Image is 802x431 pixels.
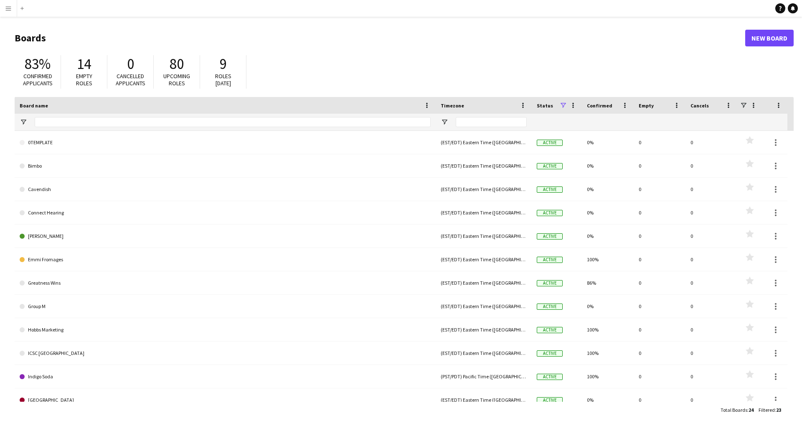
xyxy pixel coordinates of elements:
div: 100% [582,318,634,341]
span: Cancels [690,102,709,109]
div: (EST/EDT) Eastern Time ([GEOGRAPHIC_DATA] & [GEOGRAPHIC_DATA]) [436,388,532,411]
a: Bimbo [20,154,431,178]
span: Active [537,233,563,240]
a: ICSC [GEOGRAPHIC_DATA] [20,342,431,365]
div: 0 [685,271,737,294]
div: : [721,402,754,418]
div: (EST/EDT) Eastern Time ([GEOGRAPHIC_DATA] & [GEOGRAPHIC_DATA]) [436,154,532,177]
span: 23 [776,407,781,413]
h1: Boards [15,32,745,44]
a: Group M [20,295,431,318]
div: (EST/EDT) Eastern Time ([GEOGRAPHIC_DATA] & [GEOGRAPHIC_DATA]) [436,178,532,201]
span: 83% [25,55,51,73]
div: 0 [634,271,685,294]
span: Empty [639,102,654,109]
div: 0 [634,178,685,201]
div: 0 [685,295,737,318]
span: Roles [DATE] [215,72,231,87]
div: 0 [685,224,737,247]
a: [PERSON_NAME] [20,224,431,248]
span: Active [537,186,563,193]
div: 0 [634,388,685,411]
div: : [759,402,781,418]
div: (EST/EDT) Eastern Time ([GEOGRAPHIC_DATA] & [GEOGRAPHIC_DATA]) [436,248,532,271]
div: 0 [634,365,685,388]
a: Greatness Wins [20,271,431,295]
div: 0% [582,295,634,318]
span: Cancelled applicants [116,72,145,87]
input: Board name Filter Input [35,117,431,127]
span: 0 [127,55,134,73]
div: 0 [685,388,737,411]
div: 0 [685,178,737,201]
span: Empty roles [76,72,92,87]
span: Status [537,102,553,109]
div: 0 [685,248,737,271]
div: 0 [634,131,685,154]
span: Active [537,303,563,310]
div: (EST/EDT) Eastern Time ([GEOGRAPHIC_DATA] & [GEOGRAPHIC_DATA]) [436,224,532,247]
div: 0 [685,365,737,388]
div: (EST/EDT) Eastern Time ([GEOGRAPHIC_DATA] & [GEOGRAPHIC_DATA]) [436,342,532,365]
div: 0 [685,342,737,365]
div: 0 [634,224,685,247]
span: Upcoming roles [163,72,190,87]
div: 0 [685,201,737,224]
div: (EST/EDT) Eastern Time ([GEOGRAPHIC_DATA] & [GEOGRAPHIC_DATA]) [436,318,532,341]
div: (PST/PDT) Pacific Time ([GEOGRAPHIC_DATA] & [GEOGRAPHIC_DATA]) [436,365,532,388]
span: Board name [20,102,48,109]
div: 86% [582,271,634,294]
div: 0 [634,342,685,365]
div: 100% [582,248,634,271]
div: (EST/EDT) Eastern Time ([GEOGRAPHIC_DATA] & [GEOGRAPHIC_DATA]) [436,295,532,318]
div: 0 [634,201,685,224]
div: (EST/EDT) Eastern Time ([GEOGRAPHIC_DATA] & [GEOGRAPHIC_DATA]) [436,201,532,224]
div: 0 [634,248,685,271]
div: 0 [685,318,737,341]
a: New Board [745,30,794,46]
a: Connect Hearing [20,201,431,224]
div: 0% [582,131,634,154]
span: Timezone [441,102,464,109]
span: Filtered [759,407,775,413]
div: 100% [582,342,634,365]
div: (EST/EDT) Eastern Time ([GEOGRAPHIC_DATA] & [GEOGRAPHIC_DATA]) [436,131,532,154]
span: Total Boards [721,407,747,413]
div: 0% [582,201,634,224]
input: Timezone Filter Input [456,117,527,127]
a: Emmi Fromages [20,248,431,271]
div: 100% [582,365,634,388]
div: 0 [634,318,685,341]
div: 0% [582,224,634,247]
a: Indigo Soda [20,365,431,388]
button: Open Filter Menu [441,118,448,126]
div: 0 [685,131,737,154]
span: 14 [77,55,91,73]
a: [GEOGRAPHIC_DATA] [20,388,431,412]
span: Active [537,374,563,380]
span: Confirmed applicants [23,72,53,87]
div: 0% [582,178,634,201]
span: Active [537,350,563,357]
div: 0% [582,388,634,411]
div: 0 [685,154,737,177]
button: Open Filter Menu [20,118,27,126]
span: Confirmed [587,102,612,109]
span: Active [537,257,563,263]
a: Cavendish [20,178,431,201]
span: 9 [220,55,227,73]
span: Active [537,397,563,403]
div: (EST/EDT) Eastern Time ([GEOGRAPHIC_DATA] & [GEOGRAPHIC_DATA]) [436,271,532,294]
div: 0 [634,295,685,318]
div: 0% [582,154,634,177]
span: Active [537,210,563,216]
span: Active [537,163,563,169]
span: Active [537,140,563,146]
span: Active [537,327,563,333]
span: Active [537,280,563,286]
span: 24 [749,407,754,413]
a: Hobbs Marketing [20,318,431,342]
span: 80 [170,55,184,73]
div: 0 [634,154,685,177]
a: 0TEMPLATE [20,131,431,154]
